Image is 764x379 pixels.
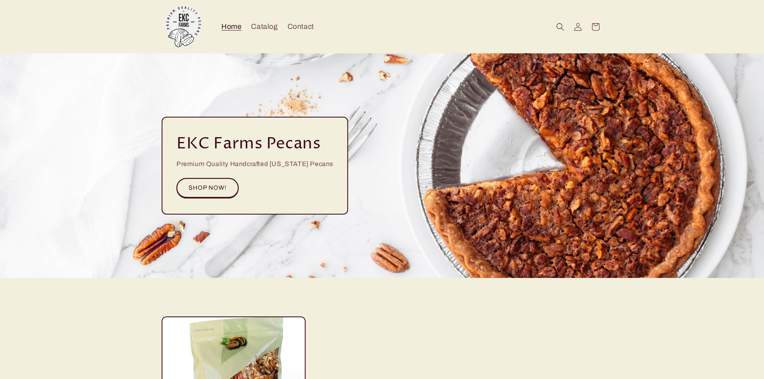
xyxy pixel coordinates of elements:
[176,158,333,170] p: Premium Quality Handcrafted [US_STATE] Pecans
[251,22,278,31] span: Catalog
[288,22,314,31] span: Contact
[246,17,282,36] a: Catalog
[162,5,206,49] img: EKC Pecans
[176,178,239,198] a: SHOP NOW!
[221,22,241,31] span: Home
[176,134,321,154] h2: EKC Farms Pecans
[158,2,209,52] a: EKC Pecans
[217,17,246,36] a: Home
[283,17,319,36] a: Contact
[551,18,569,36] summary: Search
